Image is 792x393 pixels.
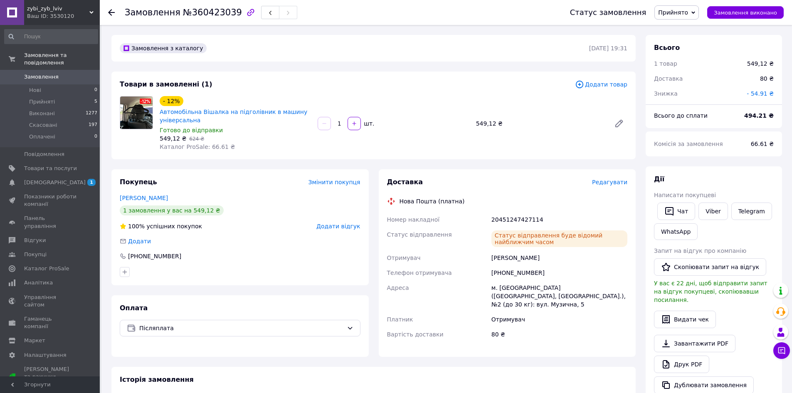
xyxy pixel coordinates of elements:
[654,311,716,328] button: Видати чек
[654,192,716,198] span: Написати покупцеві
[27,5,89,12] span: zybi_zyb_lviv
[387,216,440,223] span: Номер накладної
[94,133,97,141] span: 0
[490,280,629,312] div: м. [GEOGRAPHIC_DATA] ([GEOGRAPHIC_DATA], [GEOGRAPHIC_DATA].), №2 (до 30 кг): вул. Музична, 5
[654,75,683,82] span: Доставка
[387,231,452,238] span: Статус відправлення
[387,331,444,338] span: Вартість доставки
[490,250,629,265] div: [PERSON_NAME]
[139,324,343,333] span: Післяплата
[24,279,53,287] span: Аналітика
[29,133,55,141] span: Оплачені
[24,251,47,258] span: Покупці
[27,12,100,20] div: Ваш ID: 3530120
[120,195,168,201] a: [PERSON_NAME]
[24,265,69,272] span: Каталог ProSale
[654,258,766,276] button: Скопіювати запит на відгук
[125,7,180,17] span: Замовлення
[707,6,784,19] button: Замовлення виконано
[120,205,224,215] div: 1 замовлення у вас на 549,12 ₴
[24,294,77,309] span: Управління сайтом
[491,230,627,247] div: Статус відправлення буде відомий найближчим часом
[654,280,767,303] span: У вас є 22 дні, щоб відправити запит на відгук покупцеві, скопіювавши посилання.
[160,135,186,142] span: 549,12 ₴
[24,337,45,344] span: Маркет
[4,29,98,44] input: Пошук
[108,8,115,17] div: Повернутися назад
[127,252,182,260] div: [PHONE_NUMBER]
[747,90,774,97] span: - 54.91 ₴
[654,356,709,373] a: Друк PDF
[714,10,777,16] span: Замовлення виконано
[94,98,97,106] span: 5
[29,110,55,117] span: Виконані
[24,165,77,172] span: Товари та послуги
[387,255,421,261] span: Отримувач
[698,203,728,220] a: Viber
[189,136,204,142] span: 624 ₴
[490,312,629,327] div: Отримувач
[24,351,67,359] span: Налаштування
[160,109,307,124] a: Автомобільна Вішалка на підголівник в машину універсальна
[490,265,629,280] div: [PHONE_NUMBER]
[575,80,627,89] span: Додати товар
[160,143,235,150] span: Каталог ProSale: 66.61 ₴
[654,44,680,52] span: Всього
[657,203,695,220] button: Чат
[611,115,627,132] a: Редагувати
[731,203,772,220] a: Telegram
[744,112,774,119] b: 494.21 ₴
[362,119,375,128] div: шт.
[654,335,735,352] a: Завантажити PDF
[24,73,59,81] span: Замовлення
[29,98,55,106] span: Прийняті
[747,59,774,68] div: 549,12 ₴
[592,179,627,185] span: Редагувати
[654,60,677,67] span: 1 товар
[473,118,607,129] div: 549,12 ₴
[87,179,96,186] span: 1
[120,96,153,129] img: Автомобільна Вішалка на підголівник в машину універсальна
[397,197,467,205] div: Нова Пошта (платна)
[24,193,77,208] span: Показники роботи компанії
[490,327,629,342] div: 80 ₴
[654,223,698,240] a: WhatsApp
[387,178,423,186] span: Доставка
[589,45,627,52] time: [DATE] 19:31
[490,212,629,227] div: 20451247427114
[120,80,212,88] span: Товари в замовленні (1)
[183,7,242,17] span: №360423039
[120,222,202,230] div: успішних покупок
[654,90,678,97] span: Знижка
[29,87,41,94] span: Нові
[160,127,223,133] span: Готово до відправки
[570,8,646,17] div: Статус замовлення
[24,215,77,230] span: Панель управління
[120,304,148,312] span: Оплата
[128,238,151,245] span: Додати
[24,179,86,186] span: [DEMOGRAPHIC_DATA]
[24,151,64,158] span: Повідомлення
[29,121,57,129] span: Скасовані
[654,247,746,254] span: Запит на відгук про компанію
[94,87,97,94] span: 0
[120,178,157,186] span: Покупець
[654,141,723,147] span: Комісія за замовлення
[654,175,664,183] span: Дії
[316,223,360,230] span: Додати відгук
[751,141,774,147] span: 66.61 ₴
[120,376,194,383] span: Історія замовлення
[387,316,413,323] span: Платник
[24,237,46,244] span: Відгуки
[308,179,360,185] span: Змінити покупця
[755,69,779,88] div: 80 ₴
[24,52,100,67] span: Замовлення та повідомлення
[387,284,409,291] span: Адреса
[654,112,708,119] span: Всього до сплати
[128,223,145,230] span: 100%
[24,315,77,330] span: Гаманець компанії
[387,269,452,276] span: Телефон отримувача
[120,43,207,53] div: Замовлення з каталогу
[658,9,688,16] span: Прийнято
[160,96,183,106] div: - 12%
